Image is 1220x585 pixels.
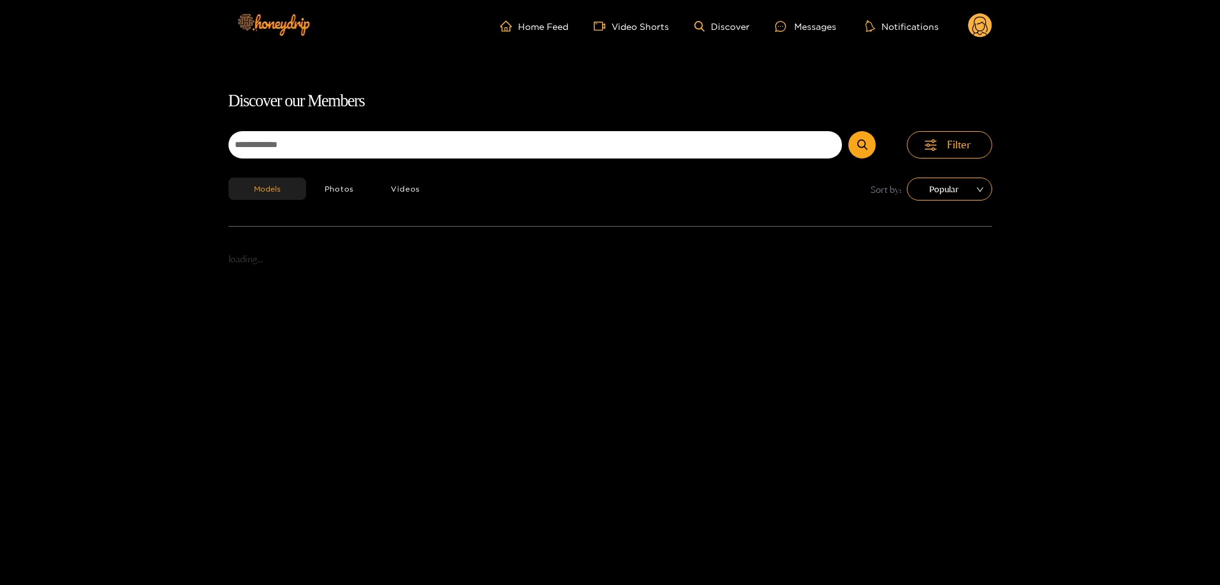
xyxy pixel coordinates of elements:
[500,20,518,32] span: home
[694,21,750,32] a: Discover
[947,137,971,152] span: Filter
[500,20,568,32] a: Home Feed
[916,180,983,199] span: Popular
[907,178,992,201] div: sort
[228,88,992,115] h1: Discover our Members
[228,252,992,267] p: loading...
[228,178,306,200] button: Models
[372,178,438,200] button: Videos
[594,20,669,32] a: Video Shorts
[775,19,836,34] div: Messages
[907,131,992,159] button: Filter
[862,20,943,32] button: Notifications
[848,131,876,159] button: Submit Search
[594,20,612,32] span: video-camera
[306,178,373,200] button: Photos
[871,182,902,197] span: Sort by:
